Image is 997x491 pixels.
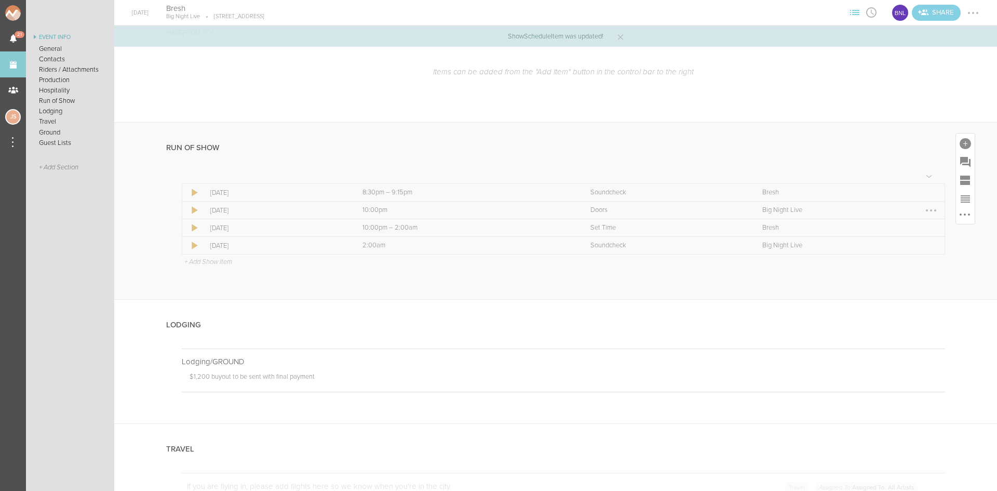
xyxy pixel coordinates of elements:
span: + Add Section [39,164,78,171]
p: 8:30pm – 9:15pm [362,189,568,197]
div: Add Prompt [956,152,975,171]
p: [DATE] [210,242,340,250]
span: View Itinerary [863,9,880,15]
a: Travel [26,116,114,127]
p: [DATE] [210,189,340,197]
p: 10:00pm – 2:00am [362,224,568,232]
p: Big Night Live [166,13,200,20]
p: Bresh [762,224,924,232]
p: Big Night Live [762,242,924,250]
p: ShowScheduleItem was updated! [508,33,603,40]
p: Items can be added from the "Add Item" button in the control bar to the right [182,67,945,76]
a: Run of Show [26,96,114,106]
div: More Options [956,208,975,224]
p: Big Night Live [762,206,924,215]
p: 10:00pm [362,206,568,215]
p: Soundcheck [590,242,739,250]
div: Share [912,5,961,21]
span: View Sections [846,9,863,15]
p: Set Time [590,224,739,232]
a: Contacts [26,54,114,64]
p: Soundcheck [590,189,739,197]
p: [DATE] [210,224,340,232]
span: 21 [15,31,24,38]
a: Riders / Attachments [26,64,114,75]
div: Add Section [956,171,975,190]
div: Add Item [956,134,975,152]
a: General [26,44,114,54]
h4: Travel [166,445,194,454]
p: [STREET_ADDRESS] [200,13,264,20]
a: Event Info [26,31,114,44]
a: Invite teams to the Event [912,5,961,21]
a: Production [26,75,114,85]
p: + Add Show Item [184,258,232,266]
p: [DATE] [210,206,340,215]
p: $1,200 buyout to be sent with final payment [190,373,945,384]
p: 2:00am [362,242,568,250]
h4: Run of Show [166,143,219,152]
div: Reorder Items in this Section [956,190,975,208]
p: Lodging/GROUND [182,357,945,366]
a: Lodging [26,106,114,116]
a: Hospitality [26,85,114,96]
div: Big Night Live [891,4,909,22]
div: BNL [891,4,909,22]
h4: Lodging [166,321,201,329]
h4: Bresh [166,4,264,14]
a: Ground [26,127,114,138]
p: Doors [590,206,739,215]
p: Bresh [762,189,924,197]
img: NOMAD [5,5,64,21]
div: Jessica Smith [5,109,21,125]
a: Guest Lists [26,138,114,148]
